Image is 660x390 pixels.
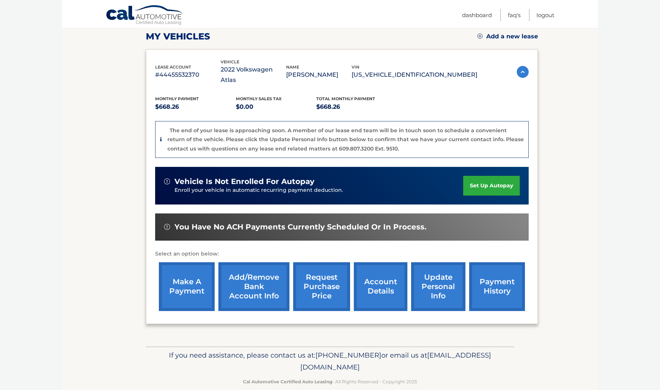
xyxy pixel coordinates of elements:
span: Total Monthly Payment [316,96,375,101]
p: Select an option below: [155,250,529,259]
a: make a payment [159,262,215,311]
a: Add/Remove bank account info [218,262,289,311]
p: $668.26 [155,102,236,112]
p: The end of your lease is approaching soon. A member of our lease end team will be in touch soon t... [167,127,524,152]
img: accordion-active.svg [517,66,529,78]
p: #44455532370 [155,70,221,80]
span: [PHONE_NUMBER] [315,351,381,359]
a: Logout [536,9,554,21]
a: request purchase price [293,262,350,311]
a: FAQ's [508,9,520,21]
a: Dashboard [462,9,492,21]
p: $668.26 [316,102,397,112]
a: update personal info [411,262,465,311]
p: - All Rights Reserved - Copyright 2025 [151,378,509,386]
p: Enroll your vehicle in automatic recurring payment deduction. [174,186,463,194]
p: 2022 Volkswagen Atlas [221,64,286,85]
span: lease account [155,64,191,70]
a: set up autopay [463,176,520,196]
span: You have no ACH payments currently scheduled or in process. [174,222,426,232]
span: vehicle is not enrolled for autopay [174,177,314,186]
a: Add a new lease [477,33,538,40]
a: payment history [469,262,525,311]
img: alert-white.svg [164,224,170,230]
span: vin [352,64,359,70]
img: add.svg [477,34,483,39]
span: Monthly sales Tax [236,96,282,101]
strong: Cal Automotive Certified Auto Leasing [243,379,332,384]
p: [US_VEHICLE_IDENTIFICATION_NUMBER] [352,70,477,80]
span: name [286,64,299,70]
p: $0.00 [236,102,317,112]
span: Monthly Payment [155,96,199,101]
img: alert-white.svg [164,178,170,184]
span: vehicle [221,59,239,64]
a: account details [354,262,407,311]
a: Cal Automotive [106,5,184,26]
h2: my vehicles [146,31,210,42]
p: If you need assistance, please contact us at: or email us at [151,349,509,373]
p: [PERSON_NAME] [286,70,352,80]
